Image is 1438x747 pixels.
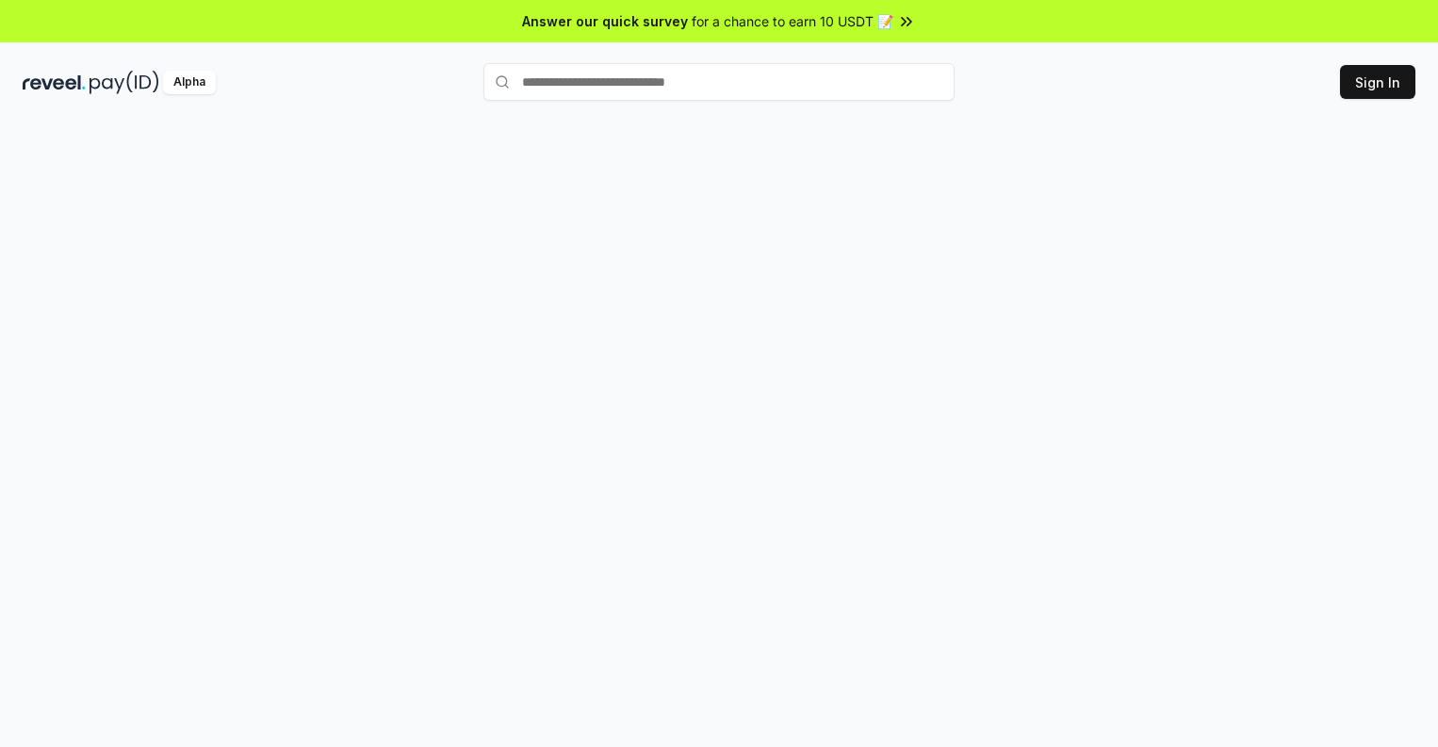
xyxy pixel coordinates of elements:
[692,11,893,31] span: for a chance to earn 10 USDT 📝
[23,71,86,94] img: reveel_dark
[90,71,159,94] img: pay_id
[163,71,216,94] div: Alpha
[1340,65,1415,99] button: Sign In
[522,11,688,31] span: Answer our quick survey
